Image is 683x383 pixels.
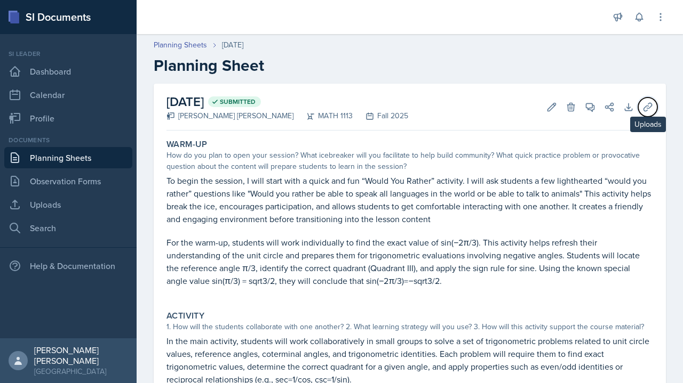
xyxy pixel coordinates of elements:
[34,345,128,366] div: [PERSON_NAME] [PERSON_NAME]
[166,174,653,225] p: To begin the session, I will start with a quick and fun “Would You Rather” activity. I will ask s...
[154,56,666,75] h2: Planning Sheet
[166,311,204,321] label: Activity
[222,39,243,51] div: [DATE]
[4,49,132,59] div: Si leader
[293,110,353,121] div: MATH 1113
[166,321,653,332] div: 1. How will the students collaborate with one another? 2. What learning strategy will you use? 3....
[4,194,132,215] a: Uploads
[220,97,256,106] span: Submitted
[154,39,207,51] a: Planning Sheets
[34,366,128,377] div: [GEOGRAPHIC_DATA]
[353,110,408,121] div: Fall 2025
[4,135,132,145] div: Documents
[166,236,653,287] p: For the warm-up, students will work individually to find the exact value of sin⁡(−2π/3). This act...
[166,150,653,172] div: How do you plan to open your session? What icebreaker will you facilitate to help build community...
[4,217,132,239] a: Search
[4,170,132,192] a: Observation Forms
[4,84,132,105] a: Calendar
[166,139,208,150] label: Warm-Up
[638,97,657,117] button: Uploads
[4,147,132,168] a: Planning Sheets
[4,255,132,276] div: Help & Documentation
[166,92,408,111] h2: [DATE]
[166,110,293,121] div: [PERSON_NAME] [PERSON_NAME]
[4,108,132,129] a: Profile
[4,61,132,82] a: Dashboard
